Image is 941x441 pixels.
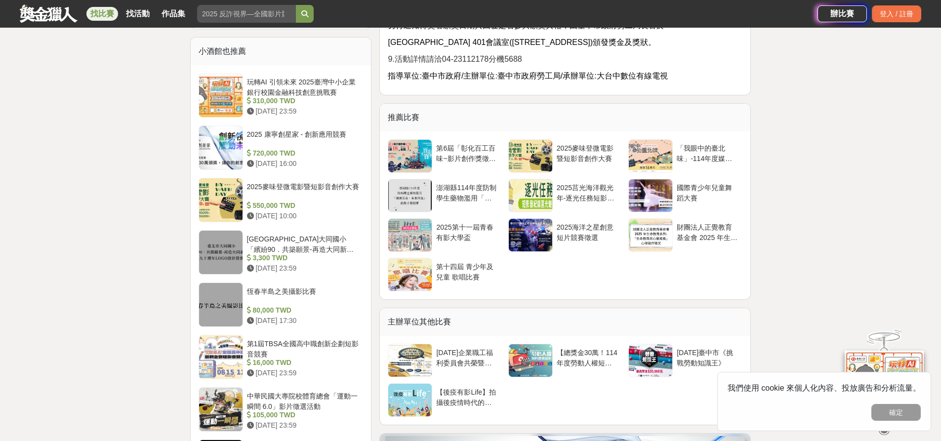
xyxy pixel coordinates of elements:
[199,230,364,275] a: [GEOGRAPHIC_DATA]大同國小「繽紛90．共築願景-再造大同新樂園」 九十週年LOGO設計徵選 3,300 TWD [DATE] 23:59
[247,211,360,221] div: [DATE] 10:00
[628,344,742,377] a: [DATE]臺中市《挑戰勞動知識王》
[197,5,296,23] input: 2025 反詐視界—全國影片競賽
[247,368,360,378] div: [DATE] 23:59
[436,183,498,201] div: 澎湖縣114年度防制學生藥物濫用「健康反毒、青春洋溢」動態才藝競賽
[436,222,498,241] div: 2025第十一屆青春有影大學盃
[199,387,364,432] a: 中華民國大專院校體育總會「運動一瞬間 6.0」影片徵選活動 105,000 TWD [DATE] 23:59
[677,183,738,201] div: 國際青少年兒童舞蹈大賽
[191,38,371,65] div: 小酒館也推薦
[247,253,360,263] div: 3,300 TWD
[247,96,360,106] div: 310,000 TWD
[199,73,364,118] a: 玩轉AI 引領未來 2025臺灣中小企業銀行校園金融科技創意挑戰賽 310,000 TWD [DATE] 23:59
[388,55,522,63] span: 9.活動詳情請洽04-23112178分機5688
[122,7,154,21] a: 找活動
[436,348,498,366] div: [DATE]企業職工福利委員會共榮暨創意獎評選活動
[557,183,618,201] div: 2025莒光海洋觀光年-逐光任務短影音比賽
[677,222,738,241] div: 財團法人正覺教育基金會 2025 年生命教育系列-「生命教育與心靈成長」心得寫作徵文
[380,104,750,131] div: 推薦比賽
[388,38,656,46] span: [GEOGRAPHIC_DATA] 401會議室([STREET_ADDRESS])頒發獎金及獎狀。
[508,139,622,173] a: 2025麥味登微電影暨短影音創作大賽
[247,77,360,96] div: 玩轉AI 引領未來 2025臺灣中小企業銀行校園金融科技創意挑戰賽
[247,316,360,326] div: [DATE] 17:30
[247,358,360,368] div: 16,000 TWD
[247,200,360,211] div: 550,000 TWD
[247,148,360,159] div: 720,000 TWD
[247,234,360,253] div: [GEOGRAPHIC_DATA]大同國小「繽紛90．共築願景-再造大同新樂園」 九十週年LOGO設計徵選
[628,218,742,252] a: 財團法人正覺教育基金會 2025 年生命教育系列-「生命教育與心靈成長」心得寫作徵文
[677,143,738,162] div: 「我眼中的臺北味」-114年度媒體近用影片競選
[388,179,502,212] a: 澎湖縣114年度防制學生藥物濫用「健康反毒、青春洋溢」動態才藝競賽
[158,7,189,21] a: 作品集
[872,5,921,22] div: 登入 / 註冊
[247,159,360,169] div: [DATE] 16:00
[199,282,364,327] a: 恆春半島之美攝影比賽 80,000 TWD [DATE] 17:30
[199,335,364,379] a: 第1屆TBSA全國高中職創新企劃短影音競賽 16,000 TWD [DATE] 23:59
[388,21,664,30] span: 另行通知得獎者頒獎日期與回覆是否參與頒獎典禮，由臺中市政府勞工局長官於
[388,344,502,377] a: [DATE]企業職工福利委員會共榮暨創意獎評選活動
[508,344,622,377] a: 【總獎金30萬！114年度勞動人權短片徵選活動！】
[436,262,498,281] div: 第十四屆 青少年及兒童 歌唱比賽
[508,179,622,212] a: 2025莒光海洋觀光年-逐光任務短影音比賽
[388,258,502,291] a: 第十四屆 青少年及兒童 歌唱比賽
[247,106,360,117] div: [DATE] 23:59
[557,348,618,366] div: 【總獎金30萬！114年度勞動人權短片徵選活動！】
[677,348,738,366] div: [DATE]臺中市《挑戰勞動知識王》
[557,222,618,241] div: 2025海洋之星創意短片競賽徵選
[247,391,360,410] div: 中華民國大專院校體育總會「運動一瞬間 6.0」影片徵選活動
[247,339,360,358] div: 第1屆TBSA全國高中職創新企劃短影音競賽
[199,178,364,222] a: 2025麥味登微電影暨短影音創作大賽 550,000 TWD [DATE] 10:00
[628,139,742,173] a: 「我眼中的臺北味」-114年度媒體近用影片競選
[871,404,921,421] button: 確定
[247,182,360,200] div: 2025麥味登微電影暨短影音創作大賽
[380,308,750,336] div: 主辦單位其他比賽
[388,139,502,173] a: 第6屆「彰化百工百味~影片創作獎徵選」活動
[247,286,360,305] div: 恆春半島之美攝影比賽
[247,420,360,431] div: [DATE] 23:59
[247,410,360,420] div: 105,000 TWD
[508,218,622,252] a: 2025海洋之星創意短片競賽徵選
[728,384,921,392] span: 我們使用 cookie 來個人化內容、投放廣告和分析流量。
[818,5,867,22] a: 辦比賽
[388,72,667,80] span: 指導單位:臺中市政府/主辦單位:臺中市政府勞工局/承辦單位:大台中數位有線電視
[628,179,742,212] a: 國際青少年兒童舞蹈大賽
[199,125,364,170] a: 2025 康寧創星家 - 創新應用競賽 720,000 TWD [DATE] 16:00
[436,143,498,162] div: 第6屆「彰化百工百味~影片創作獎徵選」活動
[557,143,618,162] div: 2025麥味登微電影暨短影音創作大賽
[436,387,498,406] div: 【後疫有影Life】拍攝後疫情時代的生活樣貌
[86,7,118,21] a: 找比賽
[388,218,502,252] a: 2025第十一屆青春有影大學盃
[388,383,502,417] a: 【後疫有影Life】拍攝後疫情時代的生活樣貌
[845,350,924,416] img: d2146d9a-e6f6-4337-9592-8cefde37ba6b.png
[247,305,360,316] div: 80,000 TWD
[247,263,360,274] div: [DATE] 23:59
[247,129,360,148] div: 2025 康寧創星家 - 創新應用競賽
